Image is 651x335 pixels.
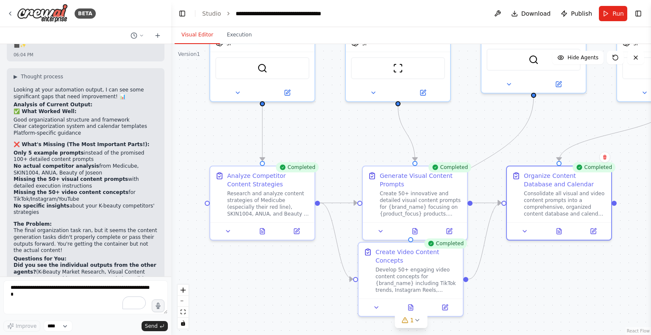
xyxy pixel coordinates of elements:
[406,97,538,237] g: Edge from 303a1d93-89fb-4128-b940-beadac0fa85f to c6806704-eada-4b29-b086-857ce567a180
[362,166,468,241] div: CompletedGenerate Visual Content PromptsCreate 50+ innovative and detailed visual content prompts...
[468,199,501,283] g: Edge from c6806704-eada-4b29-b086-857ce567a180 to 7d5d15c4-336d-4850-8048-20bf56781db2
[14,87,158,100] p: Looking at your automation output, I can see some significant gaps that need improvement! 📊
[541,226,577,236] button: View output
[524,172,606,188] div: Organize Content Database and Calendar
[176,8,188,19] button: Hide left sidebar
[14,163,158,176] li: from Medicube, SKIN1004, ANUA, Beauty of Joseon
[14,108,76,114] strong: ✅ What Worked Well:
[320,199,357,207] g: Edge from 5dbc467e-4aae-4a60-ba6b-ab57d93cddf9 to 50765407-cf9c-40b6-ae3a-152ca6a61c3b
[14,117,158,124] li: Good organizational structure and framework
[14,150,84,156] strong: Only 5 example prompts
[75,8,96,19] div: BETA
[380,190,462,217] div: Create 50+ innovative and detailed visual content prompts for {brand_name} focusing on {product_f...
[152,299,164,312] button: Click to speak your automation idea
[14,176,128,182] strong: Missing the 50+ visual content prompts
[14,73,63,80] button: ▶Thought process
[571,9,592,18] span: Publish
[14,123,158,130] li: Clear categorization system and calendar templates
[14,227,158,254] p: The final organization task ran, but it seems the content generation tasks didn't properly comple...
[178,285,189,329] div: React Flow controls
[380,172,462,188] div: Generate Visual Content Prompts
[376,266,458,293] div: Develop 50+ engaging video content concepts for {brand_name} including TikTok trends, Instagram R...
[599,6,627,21] button: Run
[395,313,428,328] button: 1
[399,88,447,98] button: Open in side panel
[14,262,158,288] p: (K-Beauty Market Research, Visual Content Strategy Creator, Video Content Strategist) - or did yo...
[393,302,429,313] button: View output
[568,54,598,61] span: Hide Agents
[14,176,158,189] li: with detailed execution instructions
[227,190,309,217] div: Research and analyze content strategies of Medicube (especially their red line), SKIN1004, ANUA, ...
[394,105,419,161] g: Edge from f892f092-0253-43a3-8872-ffe71c4c7f7b to 50765407-cf9c-40b6-ae3a-152ca6a61c3b
[257,63,267,73] img: SerperDevTool
[573,162,615,172] div: Completed
[14,130,158,137] li: Platform-specific guidance
[376,248,458,265] div: Create Video Content Concepts
[127,30,147,41] button: Switch to previous chat
[410,316,414,324] span: 1
[14,150,158,163] li: instead of the promised 100+ detailed content prompts
[14,189,158,202] li: for TikTok/Instagram/YouTube
[393,63,403,73] img: ScrapeWebsiteTool
[21,73,63,80] span: Thought process
[14,256,67,262] strong: Questions for You:
[151,30,164,41] button: Start a new chat
[473,199,501,207] g: Edge from 50765407-cf9c-40b6-ae3a-152ca6a61c3b to 7d5d15c4-336d-4850-8048-20bf56781db2
[14,102,92,108] strong: Analysis of Current Output:
[209,166,315,241] div: CompletedAnalyze Competitor Content StrategiesResearch and analyze content strategies of Medicube...
[14,141,149,147] strong: ❌ What's Missing (The Most Important Parts!):
[14,189,128,195] strong: Missing the 50+ video content concepts
[16,323,36,329] span: Improve
[14,52,158,58] div: 06:04 PM
[521,9,551,18] span: Download
[17,4,68,23] img: Logo
[178,318,189,329] button: toggle interactivity
[258,105,267,161] g: Edge from 09641dbd-5f91-40f4-81c4-c6279a12721c to 5dbc467e-4aae-4a60-ba6b-ab57d93cddf9
[178,307,189,318] button: fit view
[3,321,40,332] button: Improve
[14,221,52,227] strong: The Problem:
[178,296,189,307] button: zoom out
[430,302,459,313] button: Open in side panel
[529,55,539,65] img: SerperDevTool
[227,172,309,188] div: Analyze Competitor Content Strategies
[263,88,311,98] button: Open in side panel
[320,199,353,283] g: Edge from 5dbc467e-4aae-4a60-ba6b-ab57d93cddf9 to c6806704-eada-4b29-b086-857ce567a180
[245,226,281,236] button: View output
[599,152,610,163] button: Delete node
[397,226,433,236] button: View output
[202,10,221,17] a: Studio
[627,329,650,333] a: React Flow attribution
[178,51,200,58] div: Version 1
[220,26,259,44] button: Execution
[579,226,608,236] button: Open in side panel
[508,6,554,21] button: Download
[506,166,612,241] div: CompletedOrganize Content Database and CalendarConsolidate all visual and video content prompts i...
[142,321,168,331] button: Send
[145,323,158,329] span: Send
[524,190,606,217] div: Consolidate all visual and video content prompts into a comprehensive, organized content database...
[14,203,158,216] li: about your K-beauty competitors' strategies
[175,26,220,44] button: Visual Editor
[202,9,331,18] nav: breadcrumb
[358,242,464,317] div: CompletedCreate Video Content ConceptsDevelop 50+ engaging video content concepts for {brand_name...
[282,226,311,236] button: Open in side panel
[14,203,70,209] strong: No specific insights
[428,162,471,172] div: Completed
[632,8,644,19] button: Show right sidebar
[14,163,99,169] strong: No actual competitor analysis
[557,6,595,21] button: Publish
[534,79,582,89] button: Open in side panel
[612,9,624,18] span: Run
[14,73,17,80] span: ▶
[434,226,464,236] button: Open in side panel
[424,238,467,249] div: Completed
[14,262,156,275] strong: Did you see the individual outputs from the other agents?
[3,280,168,314] textarea: To enrich screen reader interactions, please activate Accessibility in Grammarly extension settings
[552,51,604,64] button: Hide Agents
[276,162,319,172] div: Completed
[178,285,189,296] button: zoom in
